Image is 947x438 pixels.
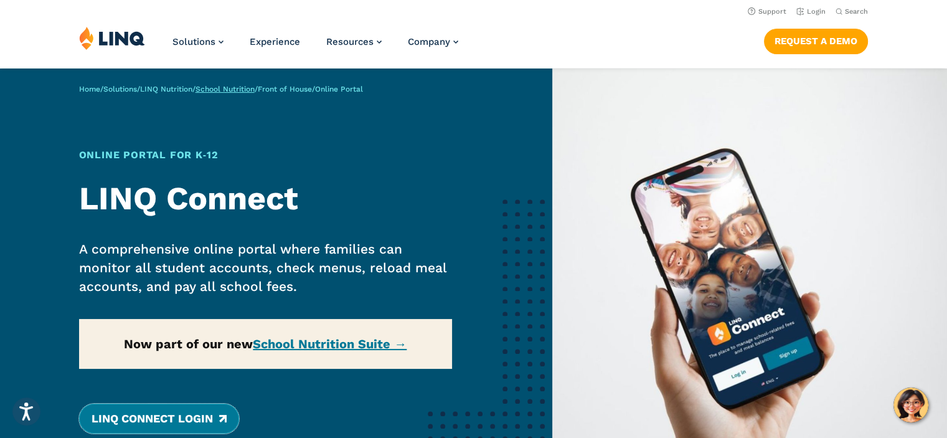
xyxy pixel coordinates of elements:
[79,240,452,296] p: A comprehensive online portal where families can monitor all student accounts, check menus, reloa...
[79,85,363,93] span: / / / / /
[408,36,450,47] span: Company
[250,36,300,47] a: Experience
[836,7,868,16] button: Open Search Bar
[79,148,452,163] h1: Online Portal for K‑12
[124,336,407,351] strong: Now part of our new
[845,7,868,16] span: Search
[79,404,239,434] a: LINQ Connect Login
[172,36,224,47] a: Solutions
[326,36,382,47] a: Resources
[140,85,192,93] a: LINQ Nutrition
[172,36,215,47] span: Solutions
[764,26,868,54] nav: Button Navigation
[196,85,255,93] a: School Nutrition
[258,85,312,93] a: Front of House
[326,36,374,47] span: Resources
[172,26,458,67] nav: Primary Navigation
[796,7,826,16] a: Login
[748,7,786,16] a: Support
[315,85,363,93] span: Online Portal
[408,36,458,47] a: Company
[764,29,868,54] a: Request a Demo
[103,85,137,93] a: Solutions
[79,26,145,50] img: LINQ | K‑12 Software
[79,179,298,217] strong: LINQ Connect
[79,85,100,93] a: Home
[893,388,928,422] button: Hello, have a question? Let’s chat.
